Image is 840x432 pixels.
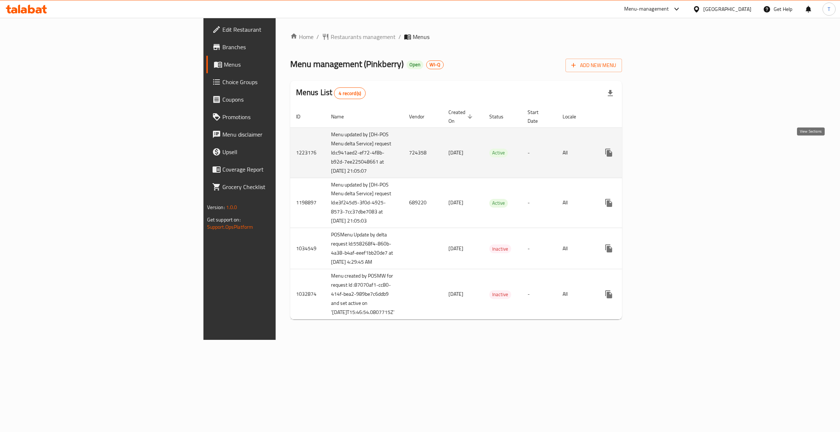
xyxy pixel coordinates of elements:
[489,290,511,299] span: Inactive
[600,240,618,257] button: more
[296,112,310,121] span: ID
[222,113,338,121] span: Promotions
[403,178,443,228] td: 689220
[489,199,508,207] span: Active
[600,286,618,303] button: more
[222,43,338,51] span: Branches
[222,148,338,156] span: Upsell
[207,222,253,232] a: Support.OpsPlatform
[334,87,366,99] div: Total records count
[489,112,513,121] span: Status
[427,62,443,68] span: WI-Q
[222,130,338,139] span: Menu disclaimer
[222,78,338,86] span: Choice Groups
[334,90,365,97] span: 4 record(s)
[600,144,618,161] button: more
[222,182,338,191] span: Grocery Checklist
[828,5,830,13] span: T
[522,127,557,178] td: -
[290,56,404,72] span: Menu management ( Pinkberry )
[489,149,508,157] span: Active
[409,112,434,121] span: Vendor
[206,21,344,38] a: Edit Restaurant
[557,178,594,228] td: All
[331,112,353,121] span: Name
[624,5,669,13] div: Menu-management
[448,244,463,253] span: [DATE]
[322,32,396,41] a: Restaurants management
[206,38,344,56] a: Branches
[206,143,344,161] a: Upsell
[206,73,344,91] a: Choice Groups
[489,199,508,208] div: Active
[557,127,594,178] td: All
[703,5,751,13] div: [GEOGRAPHIC_DATA]
[206,126,344,143] a: Menu disclaimer
[206,161,344,178] a: Coverage Report
[325,269,403,319] td: Menu created by POSMW for request Id :87070af1-cc80-414f-bea2-989be7c6ddb9 and set active on '[DA...
[222,165,338,174] span: Coverage Report
[325,127,403,178] td: Menu updated by [DH-POS Menu delta Service] request Id:c941aed2-ef72-4f8b-b92d-7ee225048661 at [D...
[207,203,225,212] span: Version:
[206,91,344,108] a: Coupons
[222,25,338,34] span: Edit Restaurant
[222,95,338,104] span: Coupons
[448,289,463,299] span: [DATE]
[489,245,511,253] span: Inactive
[602,85,619,102] div: Export file
[557,269,594,319] td: All
[226,203,237,212] span: 1.0.0
[296,87,366,99] h2: Menus List
[522,178,557,228] td: -
[407,60,423,69] div: Open
[331,32,396,41] span: Restaurants management
[522,269,557,319] td: -
[618,286,635,303] button: Change Status
[571,61,616,70] span: Add New Menu
[325,178,403,228] td: Menu updated by [DH-POS Menu delta Service] request Id:e3f245d5-3f0d-4925-8573-7cc37dbe7083 at [D...
[522,228,557,269] td: -
[563,112,586,121] span: Locale
[290,32,622,41] nav: breadcrumb
[206,108,344,126] a: Promotions
[207,215,241,224] span: Get support on:
[600,194,618,212] button: more
[448,198,463,207] span: [DATE]
[448,148,463,157] span: [DATE]
[557,228,594,269] td: All
[290,106,676,320] table: enhanced table
[206,56,344,73] a: Menus
[528,108,548,125] span: Start Date
[594,106,676,128] th: Actions
[224,60,338,69] span: Menus
[565,59,622,72] button: Add New Menu
[413,32,429,41] span: Menus
[206,178,344,196] a: Grocery Checklist
[407,62,423,68] span: Open
[618,240,635,257] button: Change Status
[448,108,475,125] span: Created On
[325,228,403,269] td: POSMenu Update by delta request Id:558268f4-860b-4a38-b4af-eeef1bb20de7 at [DATE] 4:29:45 AM
[398,32,401,41] li: /
[618,194,635,212] button: Change Status
[403,127,443,178] td: 724358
